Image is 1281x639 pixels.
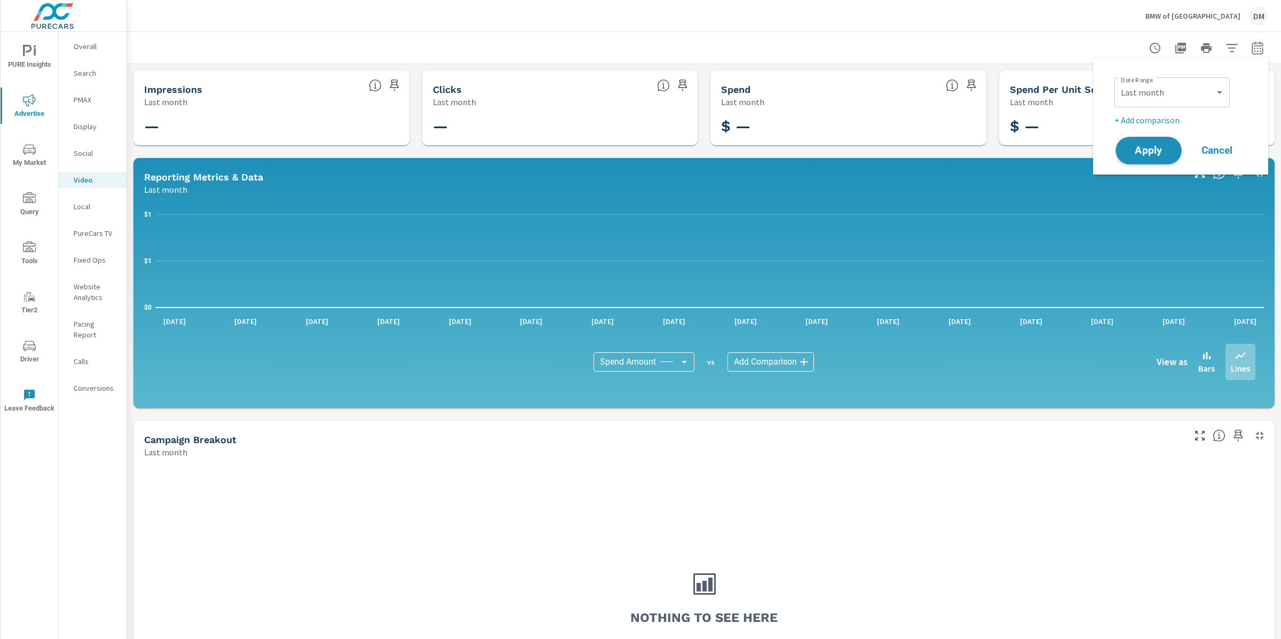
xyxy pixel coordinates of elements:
div: Pacing Report [59,316,126,343]
span: The amount of money spent on advertising during the period. [946,79,959,92]
div: Conversions [59,380,126,396]
p: Conversions [74,383,118,393]
p: vs [694,357,728,367]
p: Overall [74,41,118,52]
h5: Campaign Breakout [144,434,236,445]
div: Add Comparison [728,352,814,372]
h5: Spend Per Unit Sold [1010,84,1106,95]
div: Video [59,172,126,188]
div: Fixed Ops [59,252,126,268]
p: [DATE] [227,316,264,327]
div: nav menu [1,32,58,425]
p: [DATE] [941,316,978,327]
button: Apply Filters [1221,37,1243,59]
div: Spend Amount [594,352,694,372]
p: Social [74,148,118,159]
div: PMAX [59,92,126,108]
span: Advertise [4,94,55,120]
p: [DATE] [370,316,407,327]
span: Apply [1127,146,1171,156]
p: [DATE] [798,316,835,327]
p: Last month [144,96,187,108]
h5: Clicks [433,84,462,95]
button: Select Date Range [1247,37,1268,59]
p: Lines [1231,362,1250,375]
p: + Add comparison [1114,114,1251,127]
p: [DATE] [1013,316,1050,327]
p: BMW of [GEOGRAPHIC_DATA] [1145,11,1240,21]
div: PureCars TV [59,225,126,241]
p: PMAX [74,94,118,105]
h5: Impressions [144,84,202,95]
p: Calls [74,356,118,367]
p: Last month [1010,96,1053,108]
div: Display [59,119,126,135]
h6: View as [1157,357,1188,367]
span: Tools [4,241,55,267]
button: Cancel [1185,137,1249,164]
span: Save this to your personalized report [386,77,403,94]
div: Website Analytics [59,279,126,305]
p: Display [74,121,118,132]
p: Fixed Ops [74,255,118,265]
p: [DATE] [1084,316,1121,327]
h3: $ — [721,117,976,136]
span: Tier2 [4,290,55,317]
p: Pacing Report [74,319,118,340]
p: [DATE] [727,316,764,327]
div: Calls [59,353,126,369]
div: Overall [59,38,126,54]
h3: — [144,117,399,136]
span: Add Comparison [734,357,797,367]
p: [DATE] [584,316,621,327]
p: [DATE] [441,316,479,327]
span: Spend Amount [600,357,656,367]
text: $0 [144,304,152,311]
p: [DATE] [512,316,550,327]
p: Bars [1198,362,1215,375]
div: Social [59,145,126,161]
div: Search [59,65,126,81]
p: PureCars TV [74,228,118,239]
p: [DATE] [1227,316,1264,327]
p: [DATE] [655,316,693,327]
span: My Market [4,143,55,169]
h5: Reporting Metrics & Data [144,171,263,183]
p: Search [74,68,118,78]
h3: Nothing to see here [630,609,778,627]
text: $1 [144,211,152,218]
p: [DATE] [1155,316,1192,327]
p: Video [74,175,118,185]
p: Local [74,201,118,212]
h3: — [433,117,687,136]
h3: $ — [1010,117,1264,136]
button: Apply [1116,137,1182,164]
p: Last month [144,446,187,459]
p: Last month [433,96,476,108]
span: Cancel [1196,146,1238,155]
span: Driver [4,340,55,366]
div: Local [59,199,126,215]
span: The number of times an ad was clicked by a consumer. [657,79,670,92]
span: Save this to your personalized report [674,77,691,94]
p: Last month [721,96,764,108]
span: This is a summary of Video performance results by campaign. Each column can be sorted. [1213,429,1225,442]
span: PURE Insights [4,45,55,71]
p: [DATE] [298,316,336,327]
span: Leave Feedback [4,389,55,415]
p: [DATE] [156,316,193,327]
text: $1 [144,257,152,265]
p: Website Analytics [74,281,118,303]
p: Last month [144,183,187,196]
span: Save this to your personalized report [963,77,980,94]
h5: Spend [721,84,750,95]
span: Save this to your personalized report [1230,427,1247,444]
button: Minimize Widget [1251,427,1268,444]
p: [DATE] [869,316,907,327]
span: Query [4,192,55,218]
button: Make Fullscreen [1191,427,1208,444]
button: Print Report [1196,37,1217,59]
span: The number of times an ad was shown on your behalf. [369,79,382,92]
div: DM [1249,6,1268,26]
button: "Export Report to PDF" [1170,37,1191,59]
